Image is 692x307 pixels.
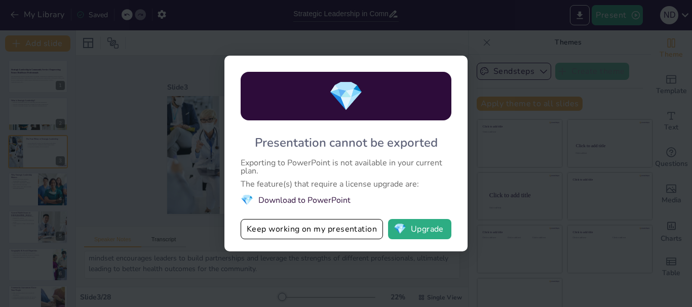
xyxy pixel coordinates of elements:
[394,224,406,234] span: diamond
[328,77,364,116] span: diamond
[255,135,438,151] div: Presentation cannot be exported
[241,180,451,188] div: The feature(s) that require a license upgrade are:
[241,159,451,175] div: Exporting to PowerPoint is not available in your current plan.
[388,219,451,239] button: diamondUpgrade
[241,193,451,207] li: Download to PowerPoint
[241,193,253,207] span: diamond
[241,219,383,239] button: Keep working on my presentation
